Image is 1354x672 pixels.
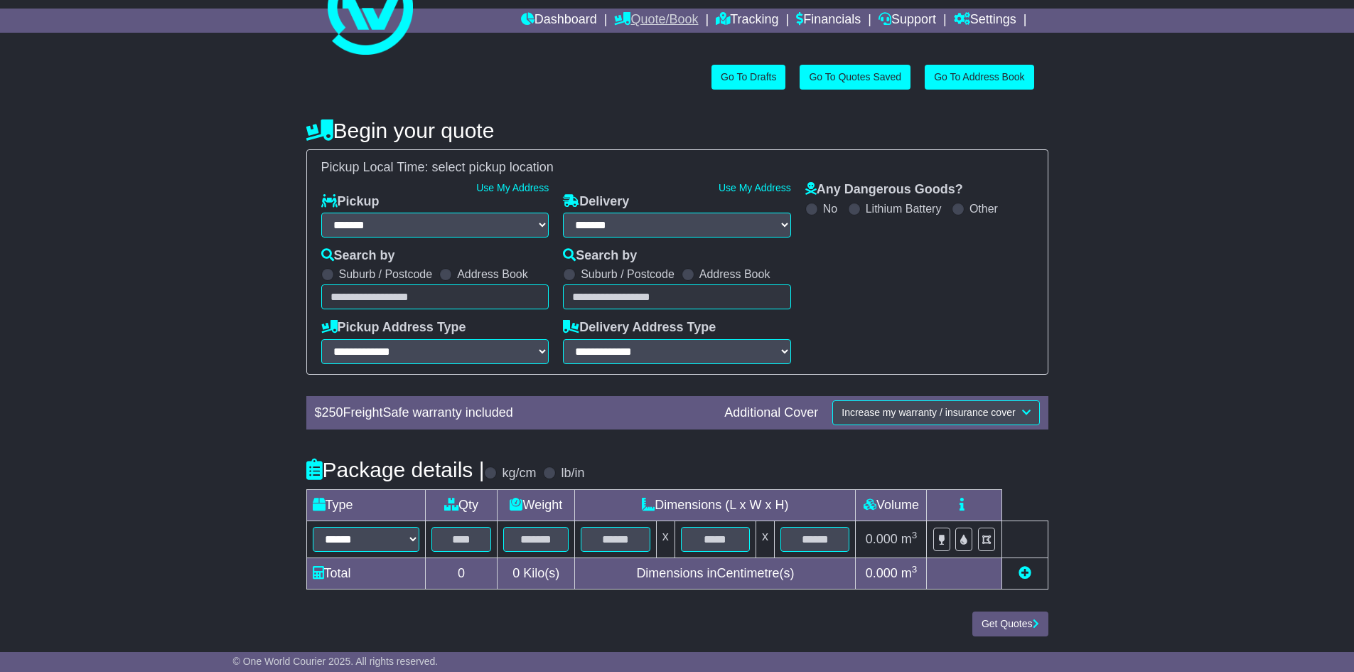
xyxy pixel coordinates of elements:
span: Increase my warranty / insurance cover [842,407,1015,418]
label: Address Book [457,267,528,281]
td: Type [306,489,425,521]
a: Go To Drafts [711,65,785,90]
label: Suburb / Postcode [581,267,675,281]
td: Weight [498,489,575,521]
a: Add new item [1019,566,1031,580]
td: Dimensions (L x W x H) [575,489,856,521]
label: Lithium Battery [866,202,942,215]
div: Pickup Local Time: [314,160,1041,176]
label: Other [969,202,998,215]
td: 0 [425,558,498,589]
a: Go To Quotes Saved [800,65,910,90]
label: lb/in [561,466,584,481]
span: © One World Courier 2025. All rights reserved. [233,656,439,667]
a: Use My Address [719,182,791,193]
td: Volume [856,489,927,521]
div: Additional Cover [717,405,825,421]
span: 250 [322,405,343,420]
button: Increase my warranty / insurance cover [832,400,1039,425]
td: Dimensions in Centimetre(s) [575,558,856,589]
a: Quote/Book [614,9,698,33]
span: select pickup location [432,160,554,174]
label: Pickup Address Type [321,320,466,336]
span: m [901,566,918,580]
label: Search by [563,248,637,264]
label: No [823,202,837,215]
sup: 3 [912,564,918,575]
span: m [901,532,918,546]
td: Total [306,558,425,589]
h4: Begin your quote [306,119,1048,142]
span: 0.000 [866,566,898,580]
sup: 3 [912,530,918,540]
a: Settings [954,9,1016,33]
a: Financials [796,9,861,33]
label: Delivery Address Type [563,320,716,336]
label: Pickup [321,194,380,210]
span: 0.000 [866,532,898,546]
a: Dashboard [521,9,597,33]
a: Use My Address [476,182,549,193]
label: Suburb / Postcode [339,267,433,281]
label: Address Book [699,267,770,281]
td: x [656,521,675,558]
span: 0 [512,566,520,580]
label: kg/cm [502,466,536,481]
a: Support [879,9,936,33]
td: x [756,521,775,558]
label: Delivery [563,194,629,210]
label: Search by [321,248,395,264]
h4: Package details | [306,458,485,481]
a: Go To Address Book [925,65,1033,90]
td: Qty [425,489,498,521]
button: Get Quotes [972,612,1048,636]
td: Kilo(s) [498,558,575,589]
label: Any Dangerous Goods? [805,182,963,198]
div: $ FreightSafe warranty included [308,405,718,421]
a: Tracking [716,9,778,33]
